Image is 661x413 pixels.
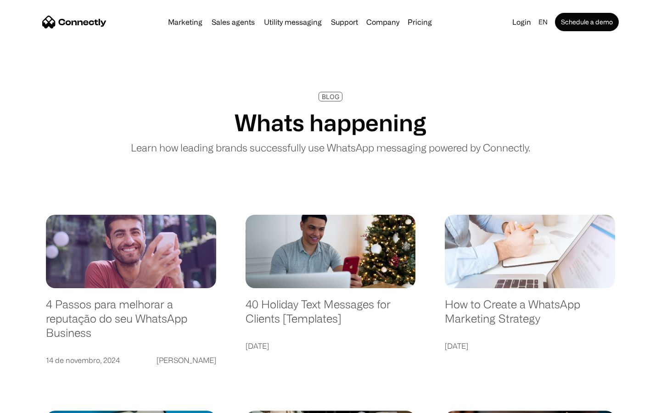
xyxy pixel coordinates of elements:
a: Marketing [164,18,206,26]
div: [DATE] [445,340,468,352]
a: Schedule a demo [555,13,619,31]
p: Learn how leading brands successfully use WhatsApp messaging powered by Connectly. [131,140,530,155]
a: Sales agents [208,18,258,26]
a: 40 Holiday Text Messages for Clients [Templates] [246,297,416,335]
a: Support [327,18,362,26]
div: 14 de novembro, 2024 [46,354,120,367]
aside: Language selected: English [9,397,55,410]
a: Utility messaging [260,18,325,26]
div: en [538,16,548,28]
a: Login [509,16,535,28]
div: [PERSON_NAME] [157,354,216,367]
ul: Language list [18,397,55,410]
div: Company [366,16,399,28]
a: Pricing [404,18,436,26]
div: [DATE] [246,340,269,352]
a: How to Create a WhatsApp Marketing Strategy [445,297,615,335]
h1: Whats happening [235,109,426,136]
div: BLOG [322,93,339,100]
a: 4 Passos para melhorar a reputação do seu WhatsApp Business [46,297,216,349]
